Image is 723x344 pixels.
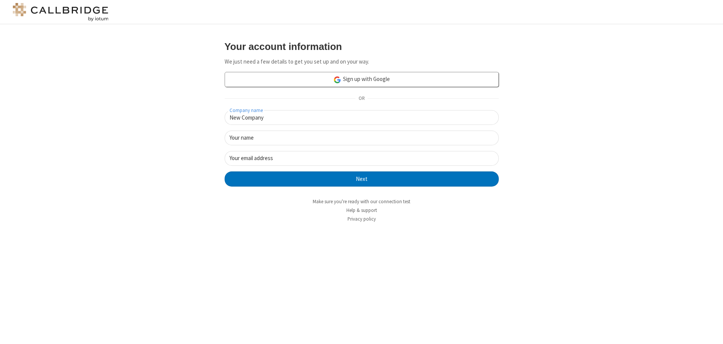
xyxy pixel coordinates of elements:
a: Make sure you're ready with our connection test [313,198,410,205]
input: Company name [225,110,499,125]
input: Your name [225,131,499,145]
a: Privacy policy [348,216,376,222]
p: We just need a few details to get you set up and on your way. [225,58,499,66]
button: Next [225,171,499,187]
h3: Your account information [225,41,499,52]
span: OR [355,93,368,104]
input: Your email address [225,151,499,166]
img: google-icon.png [333,76,341,84]
img: logo@2x.png [11,3,110,21]
a: Sign up with Google [225,72,499,87]
a: Help & support [346,207,377,213]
